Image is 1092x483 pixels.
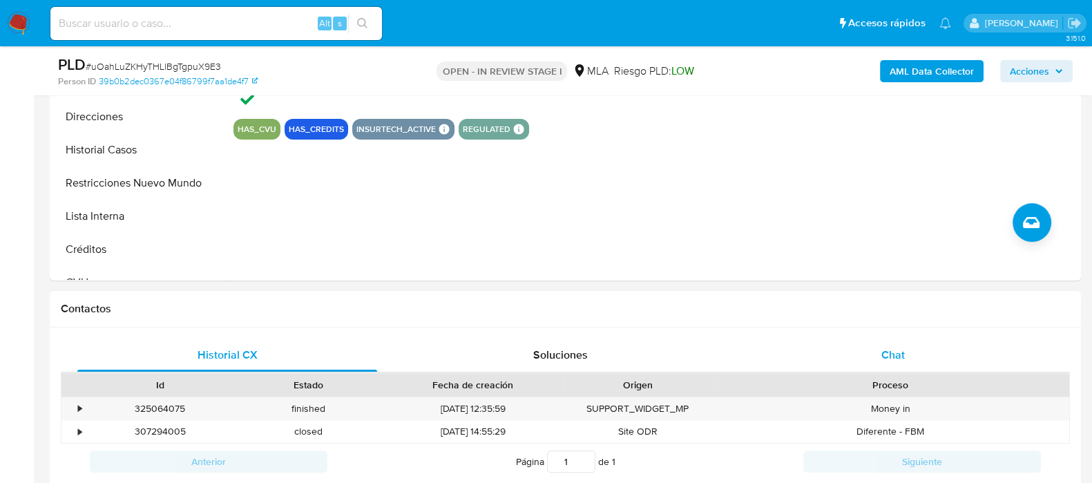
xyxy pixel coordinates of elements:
button: regulated [463,126,510,132]
span: s [338,17,342,30]
span: Historial CX [198,347,258,363]
span: Acciones [1010,60,1049,82]
div: • [78,425,82,438]
span: Riesgo PLD: [613,64,693,79]
div: Fecha de creación [392,378,554,392]
button: insurtech_active [356,126,436,132]
span: Accesos rápidos [848,16,926,30]
p: OPEN - IN REVIEW STAGE I [437,61,567,81]
div: SUPPORT_WIDGET_MP [564,397,712,420]
b: AML Data Collector [890,60,974,82]
button: Historial Casos [53,133,226,167]
div: 307294005 [86,420,234,443]
button: Restricciones Nuevo Mundo [53,167,226,200]
button: Créditos [53,233,226,266]
div: [DATE] 14:55:29 [383,420,564,443]
span: Alt [319,17,330,30]
span: Chat [881,347,905,363]
div: • [78,402,82,415]
p: marielabelen.cragno@mercadolibre.com [984,17,1062,30]
div: Diferente - FBM [712,420,1069,443]
b: PLD [58,53,86,75]
div: 325064075 [86,397,234,420]
a: 39b0b2dec0367e04f86799f7aa1de4f7 [99,75,258,88]
button: search-icon [348,14,376,33]
h1: Contactos [61,302,1070,316]
div: Id [95,378,224,392]
button: AML Data Collector [880,60,984,82]
div: Money in [712,397,1069,420]
span: # uOahLuZKHyTHLlBgTgpuX9E3 [86,59,221,73]
div: Proceso [722,378,1060,392]
a: Notificaciones [939,17,951,29]
b: Person ID [58,75,96,88]
button: has_credits [289,126,344,132]
span: 1 [612,455,615,468]
span: 3.151.0 [1065,32,1085,44]
a: Salir [1067,16,1082,30]
div: [DATE] 12:35:59 [383,397,564,420]
button: Siguiente [803,451,1041,473]
div: finished [234,397,383,420]
div: MLA [573,64,608,79]
div: Origen [573,378,702,392]
button: Lista Interna [53,200,226,233]
input: Buscar usuario o caso... [50,15,382,32]
button: has_cvu [238,126,276,132]
button: Anterior [90,451,327,473]
button: CVU [53,266,226,299]
div: Site ODR [564,420,712,443]
button: Direcciones [53,100,226,133]
span: Soluciones [533,347,588,363]
div: Estado [244,378,373,392]
button: Acciones [1000,60,1073,82]
span: LOW [671,63,693,79]
span: Página de [516,451,615,473]
div: closed [234,420,383,443]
